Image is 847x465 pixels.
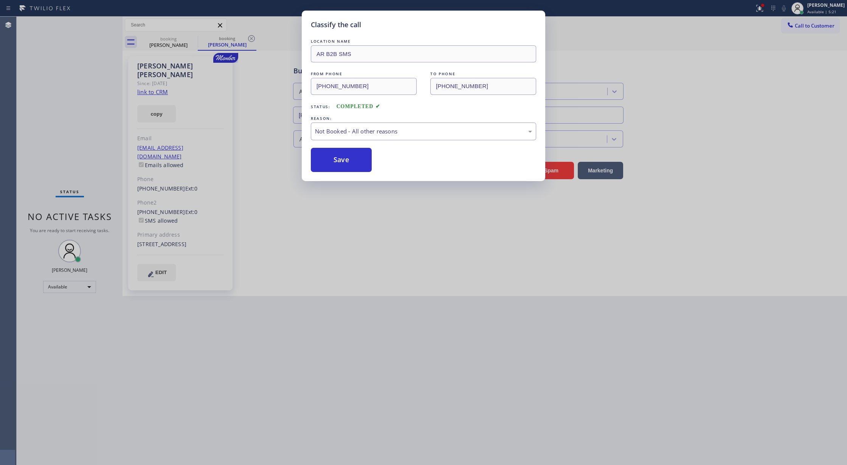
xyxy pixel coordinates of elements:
span: Status: [311,104,330,109]
input: To phone [430,78,536,95]
span: COMPLETED [337,104,380,109]
div: TO PHONE [430,70,536,78]
div: FROM PHONE [311,70,417,78]
div: REASON: [311,115,536,122]
button: Save [311,148,372,172]
h5: Classify the call [311,20,361,30]
input: From phone [311,78,417,95]
div: LOCATION NAME [311,37,536,45]
div: Not Booked - All other reasons [315,127,532,136]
